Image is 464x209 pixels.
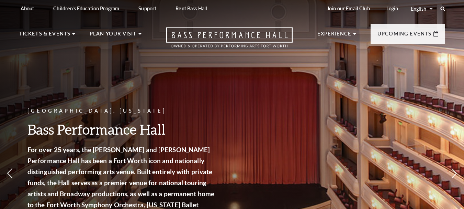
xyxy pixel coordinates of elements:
p: Experience [317,30,352,42]
p: Support [138,6,156,11]
h3: Bass Performance Hall [27,121,216,138]
select: Select: [409,6,434,12]
p: About [21,6,34,11]
p: Rent Bass Hall [176,6,207,11]
p: Plan Your Visit [90,30,137,42]
p: [GEOGRAPHIC_DATA], [US_STATE] [27,107,216,115]
p: Upcoming Events [377,30,432,42]
p: Tickets & Events [19,30,71,42]
p: Children's Education Program [53,6,119,11]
